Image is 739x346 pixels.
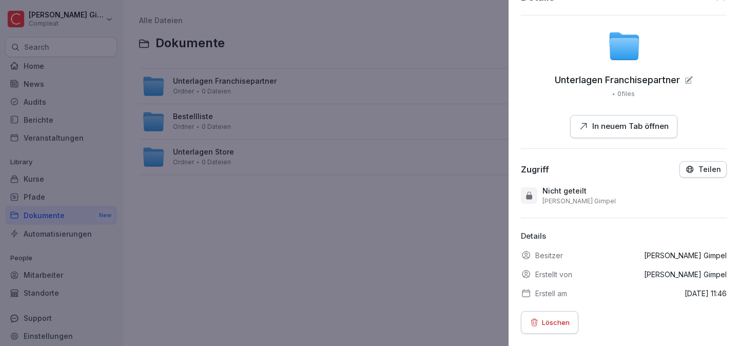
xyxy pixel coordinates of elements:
[535,250,563,261] p: Besitzer
[698,165,721,174] p: Teilen
[535,288,567,299] p: Erstell am
[644,269,727,280] p: [PERSON_NAME] Gimpel
[535,269,572,280] p: Erstellt von
[570,115,677,138] button: In neuem Tab öffnen
[679,161,727,178] button: Teilen
[685,288,727,299] p: [DATE] 11:46
[521,164,549,175] div: Zugriff
[617,89,635,99] p: 0 files
[555,75,680,85] p: Unterlagen Franchisepartner
[592,121,669,132] p: In neuem Tab öffnen
[644,250,727,261] p: [PERSON_NAME] Gimpel
[542,317,570,328] p: Löschen
[521,311,578,334] button: Löschen
[521,230,727,242] p: Details
[542,186,587,196] p: Nicht geteilt
[542,197,616,205] p: [PERSON_NAME] Gimpel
